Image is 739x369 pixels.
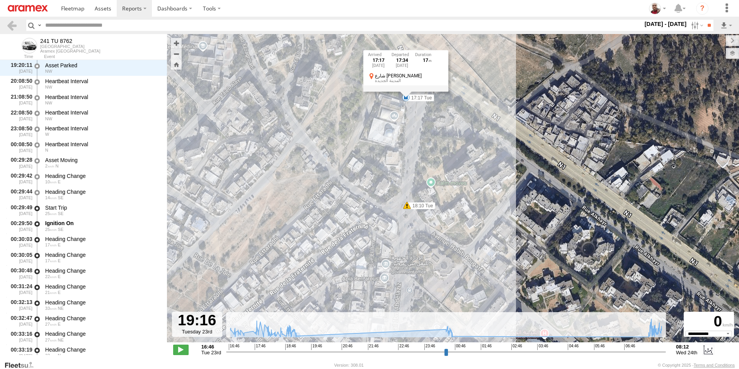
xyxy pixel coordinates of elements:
div: [DATE] [392,63,413,68]
div: 20:08:50 [DATE] [6,77,33,91]
label: Export results as... [720,20,733,31]
div: [GEOGRAPHIC_DATA] [40,44,100,49]
span: Heading: 140 [58,227,64,232]
span: 02:46 [511,344,522,350]
div: Majdi Ghannoudi [646,3,669,14]
div: Heartbeat Interval [45,109,160,116]
a: Back to previous Page [6,20,17,31]
button: Zoom out [171,48,182,59]
div: 00:33:19 [DATE] [6,345,33,360]
span: 27 [45,338,57,342]
span: 21 [45,290,57,295]
span: Heading: 347 [58,353,61,358]
div: Heartbeat Interval [45,78,160,85]
div: Heading Change [45,315,160,322]
div: 17:17 [368,58,389,63]
span: 06:46 [624,344,635,350]
div: Heartbeat Interval [45,141,160,148]
span: 25 [45,211,57,216]
label: 17:17 Tue [406,94,434,101]
label: Search Query [36,20,43,31]
span: 17 [45,258,57,263]
span: 04:46 [568,344,579,350]
div: 00:29:44 [DATE] [6,187,33,202]
button: Zoom Home [171,59,182,70]
span: 23:46 [424,344,435,350]
span: 20:46 [342,344,352,350]
div: 00:32:47 [DATE] [6,314,33,328]
div: © Copyright 2025 - [658,363,735,367]
div: 22:08:50 [DATE] [6,108,33,123]
span: Wed 24th Sep 2025 [676,350,697,355]
button: Zoom in [171,38,182,48]
div: 00:29:42 [DATE] [6,171,33,186]
span: Heading: 23 [58,338,64,342]
div: شارع [PERSON_NAME] [375,73,444,79]
span: 17 [45,243,57,247]
strong: 16:46 [201,344,221,350]
span: 33 [45,353,57,358]
label: Search Filter Options [688,20,705,31]
div: 17:34 [392,58,413,63]
div: 00:30:05 [DATE] [6,250,33,265]
div: Event [44,55,167,59]
span: Heading: 102 [58,274,61,279]
a: Terms and Conditions [694,363,735,367]
span: 22:46 [398,344,409,350]
span: Heading: 321 [45,85,52,89]
div: 00:31:24 [DATE] [6,282,33,296]
div: Heading Change [45,299,160,306]
span: Heading: 38 [58,306,64,311]
span: Heading: 70 [58,258,61,263]
span: Heading: 357 [45,148,48,152]
span: 27 [45,322,57,326]
div: Start Trip [45,204,160,211]
span: 33 [45,306,57,311]
div: Aramex [GEOGRAPHIC_DATA] [40,49,100,53]
span: Heading: 7 [55,164,58,168]
div: 241 TU 8762 - View Asset History [40,38,100,44]
strong: 08:12 [676,344,697,350]
div: 00:29:49 [DATE] [6,203,33,217]
div: [DATE] [368,63,389,68]
label: Play/Stop [173,345,189,355]
img: aramex-logo.svg [8,5,48,12]
div: 00:30:48 [DATE] [6,266,33,280]
span: 17:46 [255,344,266,350]
span: 17 [423,58,431,63]
span: 25 [45,227,57,232]
span: Heading: 321 [45,101,52,105]
div: 00:29:28 [DATE] [6,155,33,170]
div: 00:32:13 [DATE] [6,298,33,312]
span: 19:46 [311,344,322,350]
span: 21:46 [368,344,379,350]
span: Heading: 73 [58,322,61,326]
div: Time [6,55,33,59]
div: 00:33:16 [DATE] [6,330,33,344]
div: Heartbeat Interval [45,125,160,132]
span: 14 [45,195,57,200]
div: Asset Parked [45,62,160,69]
span: 00:46 [455,344,466,350]
div: 00:08:50 [DATE] [6,140,33,154]
span: 22 [45,274,57,279]
span: 2 [45,164,54,168]
div: 23:08:50 [DATE] [6,124,33,138]
span: Heading: 138 [58,195,64,200]
div: Heading Change [45,173,160,179]
div: 00:29:50 [DATE] [6,219,33,233]
span: Heading: 103 [58,243,61,247]
span: 01:46 [481,344,492,350]
span: Heading: 107 [58,179,61,184]
div: Heartbeat Interval [45,94,160,101]
div: Heading Change [45,283,160,290]
label: [DATE] - [DATE] [643,20,688,28]
div: 0 [685,313,733,331]
div: Heading Change [45,267,160,274]
a: Visit our Website [4,361,40,369]
span: Heading: 140 [58,211,64,216]
div: Heading Change [45,188,160,195]
span: 10 [45,179,57,184]
div: Heading Change [45,330,160,337]
div: 19:20:11 [DATE] [6,61,33,75]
